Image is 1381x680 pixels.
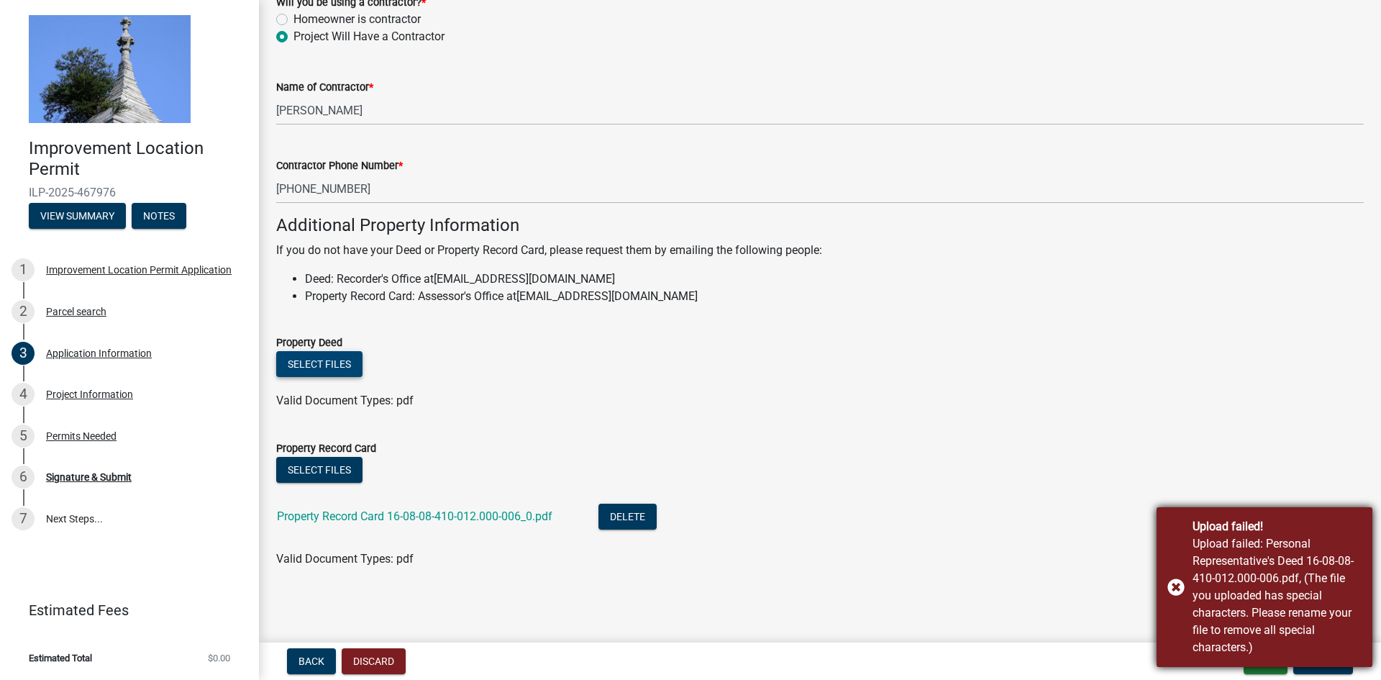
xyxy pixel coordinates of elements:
div: Upload failed! [1193,518,1362,535]
span: Valid Document Types: pdf [276,552,414,566]
p: If you do not have your Deed or Property Record Card, please request them by emailing the followi... [276,242,1364,259]
span: ILP-2025-467976 [29,186,230,199]
div: 1 [12,258,35,281]
div: Signature & Submit [46,472,132,482]
span: $0.00 [208,653,230,663]
a: [EMAIL_ADDRESS][DOMAIN_NAME] [516,289,698,303]
a: Estimated Fees [12,596,236,625]
button: Discard [342,648,406,674]
div: 6 [12,466,35,489]
div: Project Information [46,389,133,399]
button: Back [287,648,336,674]
button: Notes [132,203,186,229]
h4: Additional Property Information [276,215,1364,236]
button: View Summary [29,203,126,229]
label: Contractor Phone Number [276,161,403,171]
div: 2 [12,300,35,323]
wm-modal-confirm: Delete Document [598,511,657,525]
button: Select files [276,351,363,377]
span: Estimated Total [29,653,92,663]
a: Property Record Card 16-08-08-410-012.000-006_0.pdf [277,509,552,523]
div: Improvement Location Permit Application [46,265,232,275]
label: Project Will Have a Contractor [293,28,445,45]
label: Name of Contractor [276,83,373,93]
label: Property Record Card [276,444,376,454]
div: 7 [12,507,35,530]
wm-modal-confirm: Summary [29,211,126,222]
div: Permits Needed [46,431,117,441]
div: Parcel search [46,307,106,317]
div: 5 [12,425,35,448]
span: Valid Document Types: pdf [276,394,414,407]
div: 3 [12,342,35,365]
wm-modal-confirm: Notes [132,211,186,222]
label: Homeowner is contractor [293,11,421,28]
span: Back [298,656,324,667]
label: Property Deed [276,338,342,348]
li: Deed: Recorder's Office at [305,271,1364,288]
div: 4 [12,383,35,406]
h4: Improvement Location Permit [29,138,247,180]
li: Property Record Card: Assessor's Office at [305,288,1364,305]
div: Upload failed: Personal Representative's Deed 16-08-08-410-012.000-006.pdf, (The file you uploade... [1193,535,1362,656]
img: Decatur County, Indiana [29,15,191,123]
a: [EMAIL_ADDRESS][DOMAIN_NAME] [434,272,615,286]
button: Delete [598,504,657,530]
div: Application Information [46,348,152,358]
button: Select files [276,457,363,483]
